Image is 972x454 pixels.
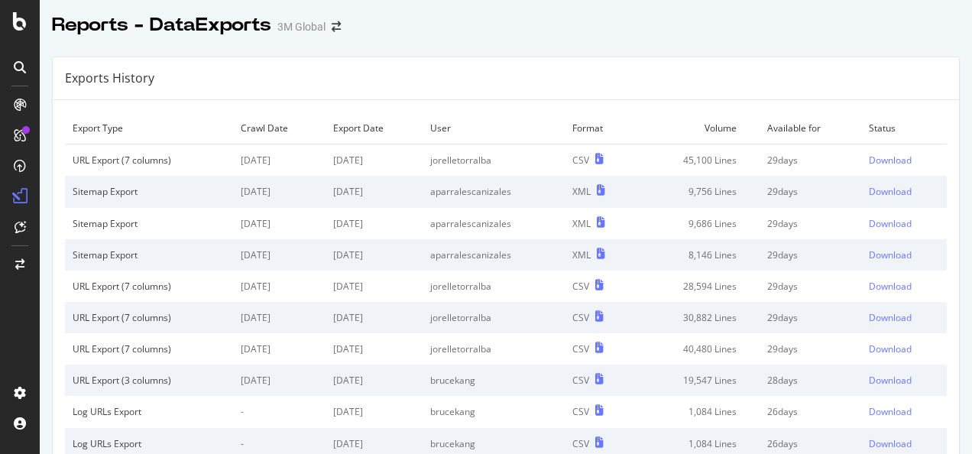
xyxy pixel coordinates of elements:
td: 29 days [760,239,861,271]
td: aparralescanizales [423,176,565,207]
a: Download [869,342,939,355]
div: CSV [572,405,589,418]
td: [DATE] [233,302,326,333]
div: Log URLs Export [73,437,225,450]
div: CSV [572,437,589,450]
td: [DATE] [326,396,423,427]
div: URL Export (7 columns) [73,342,225,355]
div: 3M Global [277,19,326,34]
div: Download [869,280,912,293]
div: URL Export (7 columns) [73,154,225,167]
td: [DATE] [233,239,326,271]
a: Download [869,311,939,324]
td: Volume [636,112,760,144]
div: Download [869,437,912,450]
a: Download [869,185,939,198]
td: brucekang [423,396,565,427]
a: Download [869,280,939,293]
td: 29 days [760,302,861,333]
td: Status [861,112,947,144]
td: Export Type [65,112,233,144]
td: [DATE] [233,365,326,396]
div: Download [869,154,912,167]
div: CSV [572,311,589,324]
div: CSV [572,342,589,355]
div: CSV [572,154,589,167]
div: Download [869,248,912,261]
div: CSV [572,374,589,387]
td: 9,686 Lines [636,208,760,239]
td: 30,882 Lines [636,302,760,333]
div: Download [869,311,912,324]
div: Download [869,405,912,418]
td: [DATE] [233,176,326,207]
td: 9,756 Lines [636,176,760,207]
td: 29 days [760,333,861,365]
div: Sitemap Export [73,248,225,261]
td: jorelletorralba [423,144,565,177]
td: [DATE] [326,333,423,365]
div: CSV [572,280,589,293]
td: User [423,112,565,144]
td: jorelletorralba [423,333,565,365]
td: - [233,396,326,427]
td: aparralescanizales [423,208,565,239]
td: 19,547 Lines [636,365,760,396]
td: Crawl Date [233,112,326,144]
a: Download [869,437,939,450]
td: 26 days [760,396,861,427]
div: URL Export (7 columns) [73,280,225,293]
td: 29 days [760,271,861,302]
td: [DATE] [326,144,423,177]
div: Reports - DataExports [52,12,271,38]
a: Download [869,405,939,418]
td: [DATE] [326,176,423,207]
td: [DATE] [233,271,326,302]
td: jorelletorralba [423,302,565,333]
td: 29 days [760,176,861,207]
td: aparralescanizales [423,239,565,271]
td: 29 days [760,208,861,239]
div: XML [572,217,591,230]
div: Download [869,217,912,230]
td: [DATE] [326,239,423,271]
div: Exports History [65,70,154,87]
div: Sitemap Export [73,217,225,230]
td: [DATE] [233,144,326,177]
td: Format [565,112,636,144]
td: [DATE] [326,271,423,302]
td: [DATE] [326,365,423,396]
div: URL Export (3 columns) [73,374,225,387]
td: brucekang [423,365,565,396]
td: 8,146 Lines [636,239,760,271]
td: 28,594 Lines [636,271,760,302]
td: 40,480 Lines [636,333,760,365]
div: Log URLs Export [73,405,225,418]
a: Download [869,217,939,230]
div: Download [869,342,912,355]
td: [DATE] [233,208,326,239]
td: Export Date [326,112,423,144]
a: Download [869,374,939,387]
td: 1,084 Lines [636,396,760,427]
div: Sitemap Export [73,185,225,198]
td: [DATE] [326,208,423,239]
a: Download [869,248,939,261]
td: [DATE] [233,333,326,365]
td: jorelletorralba [423,271,565,302]
div: arrow-right-arrow-left [332,21,341,32]
td: 45,100 Lines [636,144,760,177]
div: Download [869,374,912,387]
div: URL Export (7 columns) [73,311,225,324]
div: XML [572,185,591,198]
td: 28 days [760,365,861,396]
a: Download [869,154,939,167]
div: XML [572,248,591,261]
div: Download [869,185,912,198]
td: Available for [760,112,861,144]
td: [DATE] [326,302,423,333]
td: 29 days [760,144,861,177]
